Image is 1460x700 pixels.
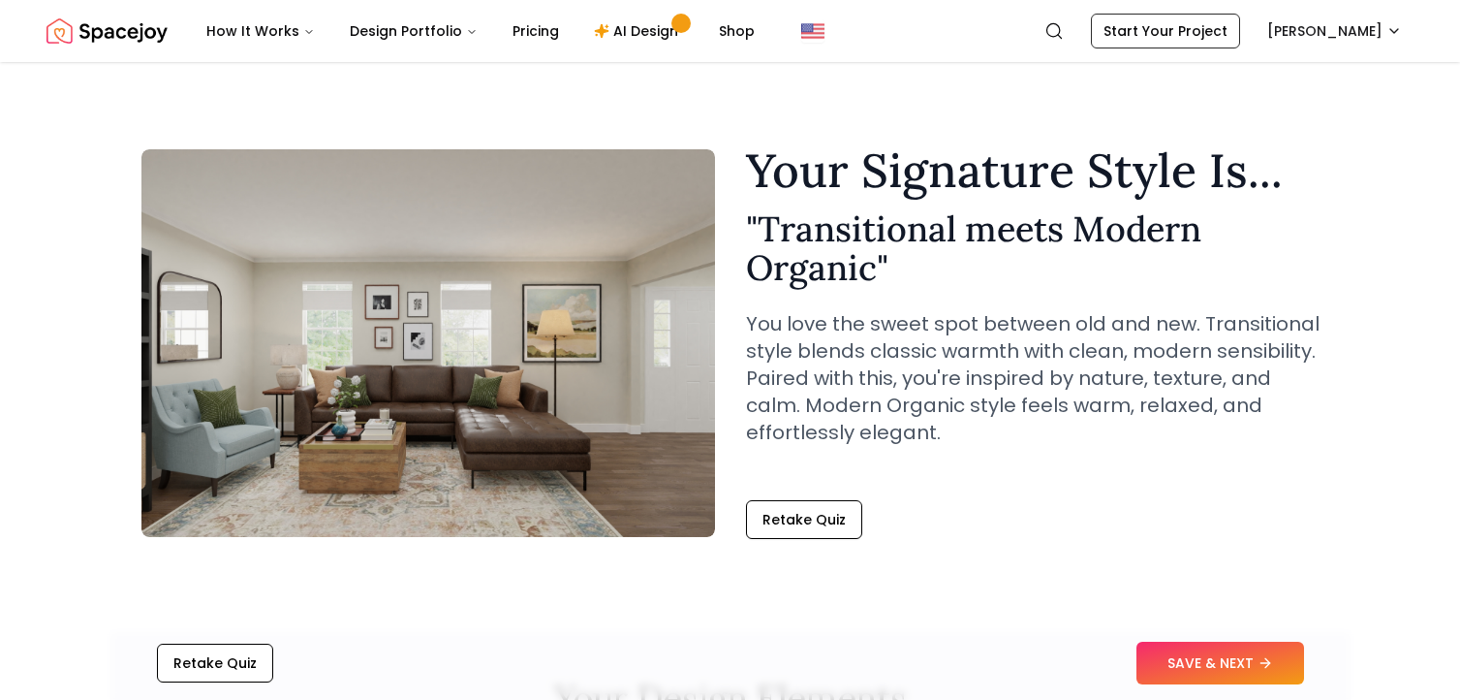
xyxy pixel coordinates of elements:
[746,147,1320,194] h1: Your Signature Style Is...
[191,12,330,50] button: How It Works
[191,12,770,50] nav: Main
[1091,14,1240,48] a: Start Your Project
[801,19,824,43] img: United States
[746,209,1320,287] h2: " Transitional meets Modern Organic "
[47,12,168,50] a: Spacejoy
[1256,14,1413,48] button: [PERSON_NAME]
[746,310,1320,446] p: You love the sweet spot between old and new. Transitional style blends classic warmth with clean,...
[578,12,699,50] a: AI Design
[703,12,770,50] a: Shop
[141,149,715,537] img: Transitional meets Modern Organic Style Example
[334,12,493,50] button: Design Portfolio
[47,12,168,50] img: Spacejoy Logo
[746,500,862,539] button: Retake Quiz
[497,12,575,50] a: Pricing
[1136,642,1304,684] button: SAVE & NEXT
[157,644,273,683] button: Retake Quiz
